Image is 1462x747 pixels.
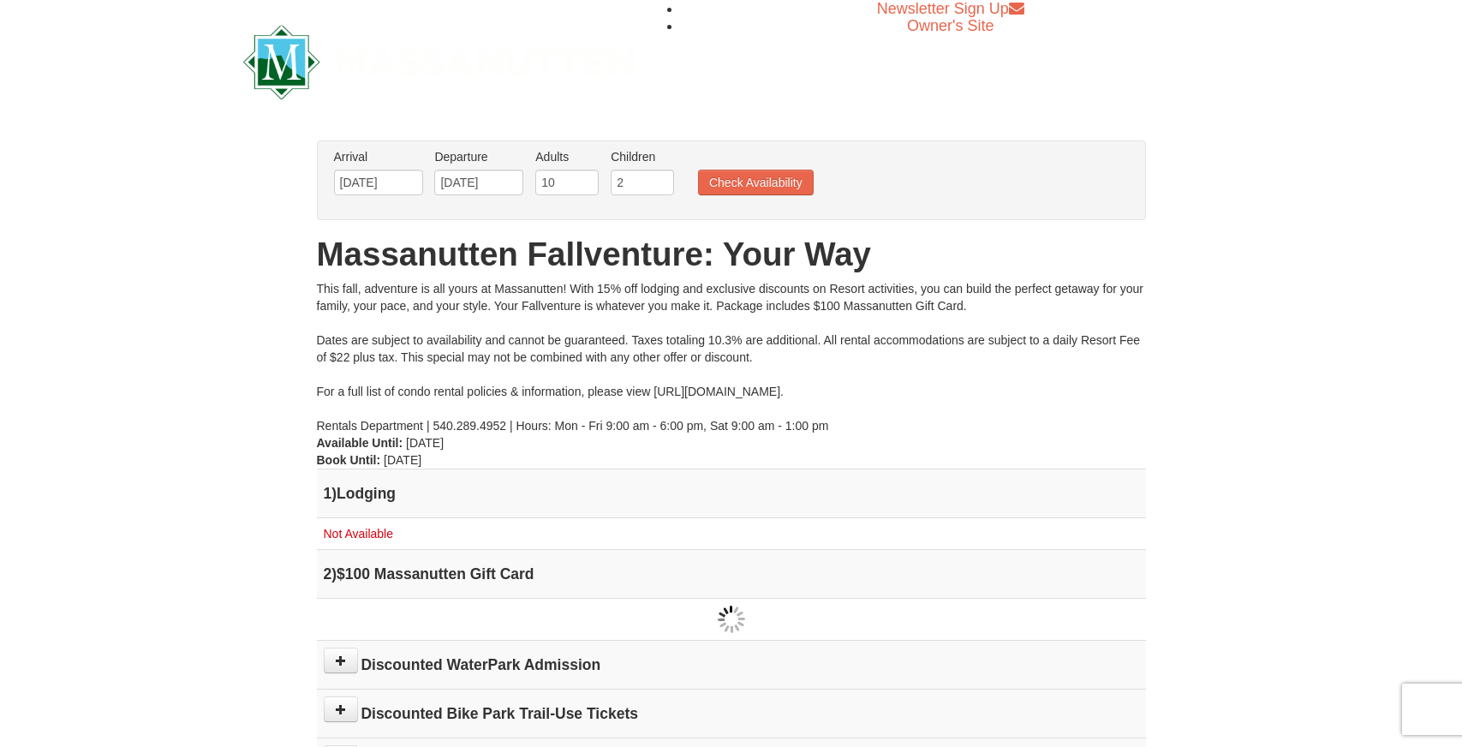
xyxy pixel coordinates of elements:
h4: 1 Lodging [324,485,1139,502]
span: [DATE] [384,453,421,467]
label: Children [611,148,674,165]
label: Departure [434,148,523,165]
strong: Available Until: [317,436,403,450]
span: Not Available [324,527,393,541]
h4: 2 $100 Massanutten Gift Card [324,565,1139,583]
span: [DATE] [406,436,444,450]
label: Adults [535,148,599,165]
img: wait gif [718,606,745,633]
img: Massanutten Resort Logo [243,25,636,99]
a: Owner's Site [907,17,994,34]
button: Check Availability [698,170,814,195]
span: ) [331,485,337,502]
span: ) [331,565,337,583]
a: Massanutten Resort [243,39,636,80]
div: This fall, adventure is all yours at Massanutten! With 15% off lodging and exclusive discounts on... [317,280,1146,434]
h1: Massanutten Fallventure: Your Way [317,237,1146,272]
strong: Book Until: [317,453,381,467]
h4: Discounted Bike Park Trail-Use Tickets [324,705,1139,722]
h4: Discounted WaterPark Admission [324,656,1139,673]
label: Arrival [334,148,423,165]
